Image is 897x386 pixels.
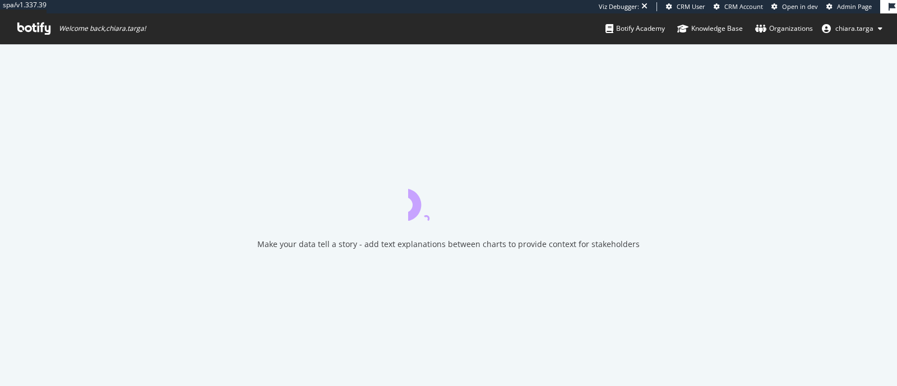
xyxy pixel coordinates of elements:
div: Botify Academy [605,23,665,34]
a: CRM Account [714,2,763,11]
div: Knowledge Base [677,23,743,34]
a: Admin Page [826,2,872,11]
div: Viz Debugger: [599,2,639,11]
a: Open in dev [771,2,818,11]
a: Knowledge Base [677,13,743,44]
span: Welcome back, chiara.targa ! [59,24,146,33]
button: chiara.targa [813,20,891,38]
div: Organizations [755,23,813,34]
span: chiara.targa [835,24,873,33]
span: CRM Account [724,2,763,11]
a: Organizations [755,13,813,44]
div: Make your data tell a story - add text explanations between charts to provide context for stakeho... [257,239,640,250]
a: Botify Academy [605,13,665,44]
span: Admin Page [837,2,872,11]
span: CRM User [677,2,705,11]
a: CRM User [666,2,705,11]
div: animation [408,180,489,221]
span: Open in dev [782,2,818,11]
